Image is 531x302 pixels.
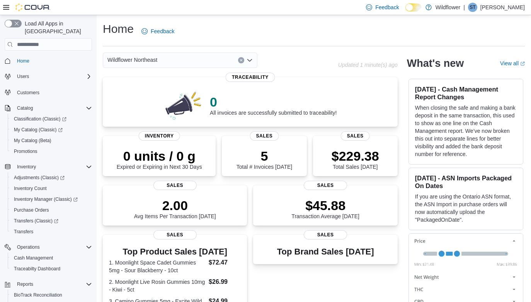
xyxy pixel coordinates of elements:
a: Feedback [138,24,177,39]
span: Transfers [14,229,33,235]
span: Purchase Orders [14,207,49,213]
span: My Catalog (Classic) [11,125,92,134]
button: Operations [2,242,95,253]
button: Clear input [238,57,244,63]
button: Catalog [2,103,95,114]
button: Promotions [8,146,95,157]
button: Home [2,55,95,66]
span: Inventory [17,164,36,170]
span: Transfers (Classic) [11,216,92,226]
span: Transfers [11,227,92,236]
input: Dark Mode [405,3,422,12]
a: Transfers (Classic) [11,216,61,226]
span: Inventory Manager (Classic) [14,196,78,202]
button: Inventory [14,162,39,171]
button: Customers [2,87,95,98]
span: Customers [14,87,92,97]
a: Classification (Classic) [8,114,95,124]
span: Sales [304,230,347,239]
a: My Catalog (Classic) [8,124,95,135]
p: [PERSON_NAME] [480,3,525,12]
button: Operations [14,243,43,252]
div: Expired or Expiring in Next 30 Days [117,148,202,170]
span: Inventory [14,162,92,171]
span: BioTrack Reconciliation [11,290,92,300]
span: Transfers (Classic) [14,218,58,224]
span: Adjustments (Classic) [14,175,65,181]
a: Inventory Manager (Classic) [8,194,95,205]
h3: [DATE] - ASN Imports Packaged On Dates [415,174,517,190]
a: View allExternal link [500,60,525,66]
dd: $72.47 [209,258,241,267]
span: Purchase Orders [11,205,92,215]
span: Cash Management [14,255,53,261]
span: Customers [17,90,39,96]
button: Transfers [8,226,95,237]
span: Sales [153,181,197,190]
button: BioTrack Reconciliation [8,290,95,300]
p: Wildflower [436,3,461,12]
span: My Catalog (Beta) [11,136,92,145]
p: 5 [237,148,292,164]
p: 0 [210,94,337,110]
span: Inventory Manager (Classic) [11,195,92,204]
div: All invoices are successfully submitted to traceability! [210,94,337,116]
button: Open list of options [247,57,253,63]
div: Sarah Tahir [468,3,477,12]
img: Cova [15,3,50,11]
span: Classification (Classic) [11,114,92,124]
h3: Top Product Sales [DATE] [109,247,241,256]
span: Catalog [14,103,92,113]
span: Reports [14,280,92,289]
a: Purchase Orders [11,205,52,215]
button: Inventory [2,161,95,172]
span: Operations [17,244,40,250]
span: Users [14,72,92,81]
button: Traceabilty Dashboard [8,263,95,274]
a: Adjustments (Classic) [8,172,95,183]
span: Home [17,58,29,64]
a: Cash Management [11,253,56,263]
span: Sales [153,230,197,239]
span: Operations [14,243,92,252]
span: Catalog [17,105,33,111]
div: Avg Items Per Transaction [DATE] [134,198,216,219]
a: My Catalog (Classic) [11,125,66,134]
button: My Catalog (Beta) [8,135,95,146]
h3: [DATE] - Cash Management Report Changes [415,85,517,101]
button: Purchase Orders [8,205,95,215]
p: 0 units / 0 g [117,148,202,164]
a: My Catalog (Beta) [11,136,54,145]
span: Traceabilty Dashboard [14,266,60,272]
button: Users [14,72,32,81]
button: Reports [2,279,95,290]
span: Classification (Classic) [14,116,66,122]
span: Promotions [11,147,92,156]
button: Inventory Count [8,183,95,194]
button: Cash Management [8,253,95,263]
button: Reports [14,280,36,289]
button: Users [2,71,95,82]
span: Users [17,73,29,80]
a: Home [14,56,32,66]
dt: 1. Moonlight Space Cadet Gummies 5mg - Sour Blackberry - 10ct [109,259,206,274]
p: Updated 1 minute(s) ago [338,62,398,68]
a: Transfers (Classic) [8,215,95,226]
p: If you are using the Ontario ASN format, the ASN Import in purchase orders will now automatically... [415,193,517,224]
span: Feedback [375,3,399,11]
span: Traceability [226,73,275,82]
a: Classification (Classic) [11,114,70,124]
span: ST [470,3,475,12]
svg: External link [520,61,525,66]
div: Total # Invoices [DATE] [237,148,292,170]
p: | [463,3,465,12]
h1: Home [103,21,134,37]
a: Inventory Count [11,184,50,193]
span: My Catalog (Beta) [14,137,51,144]
a: Traceabilty Dashboard [11,264,63,273]
span: Cash Management [11,253,92,263]
span: Sales [341,131,370,141]
dt: 2. Moonlight Live Rosin Gummies 10mg - Kiwi - 5ct [109,278,206,294]
span: Wildflower Northeast [107,55,157,64]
